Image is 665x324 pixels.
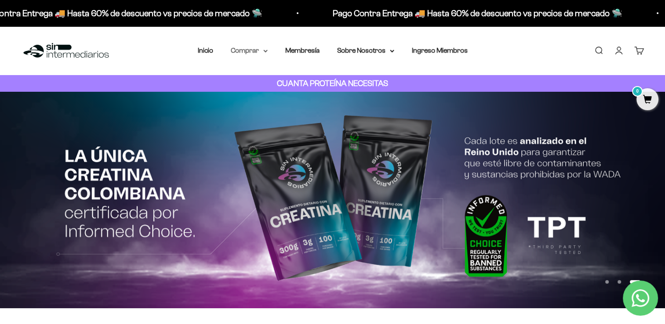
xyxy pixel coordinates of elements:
[632,86,643,97] mark: 0
[198,47,213,54] a: Inicio
[231,45,268,56] summary: Comprar
[412,47,468,54] a: Ingreso Miembros
[285,47,320,54] a: Membresía
[331,6,621,20] p: Pago Contra Entrega 🚚 Hasta 60% de descuento vs precios de mercado 🛸
[337,45,394,56] summary: Sobre Nosotros
[636,95,658,105] a: 0
[277,79,388,88] strong: CUANTA PROTEÍNA NECESITAS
